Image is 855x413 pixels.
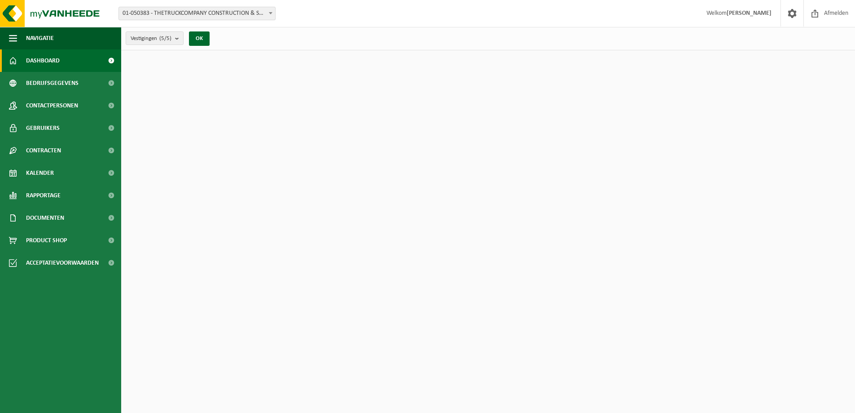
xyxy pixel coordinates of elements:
[26,162,54,184] span: Kalender
[119,7,275,20] span: 01-050383 - THETRUCKCOMPANY CONSTRUCTION & SERVICE - GITS
[26,27,54,49] span: Navigatie
[26,72,79,94] span: Bedrijfsgegevens
[118,7,276,20] span: 01-050383 - THETRUCKCOMPANY CONSTRUCTION & SERVICE - GITS
[26,49,60,72] span: Dashboard
[26,139,61,162] span: Contracten
[26,229,67,252] span: Product Shop
[26,252,99,274] span: Acceptatievoorwaarden
[26,184,61,207] span: Rapportage
[26,207,64,229] span: Documenten
[189,31,210,46] button: OK
[126,31,184,45] button: Vestigingen(5/5)
[727,10,772,17] strong: [PERSON_NAME]
[159,36,171,41] count: (5/5)
[26,117,60,139] span: Gebruikers
[131,32,171,45] span: Vestigingen
[26,94,78,117] span: Contactpersonen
